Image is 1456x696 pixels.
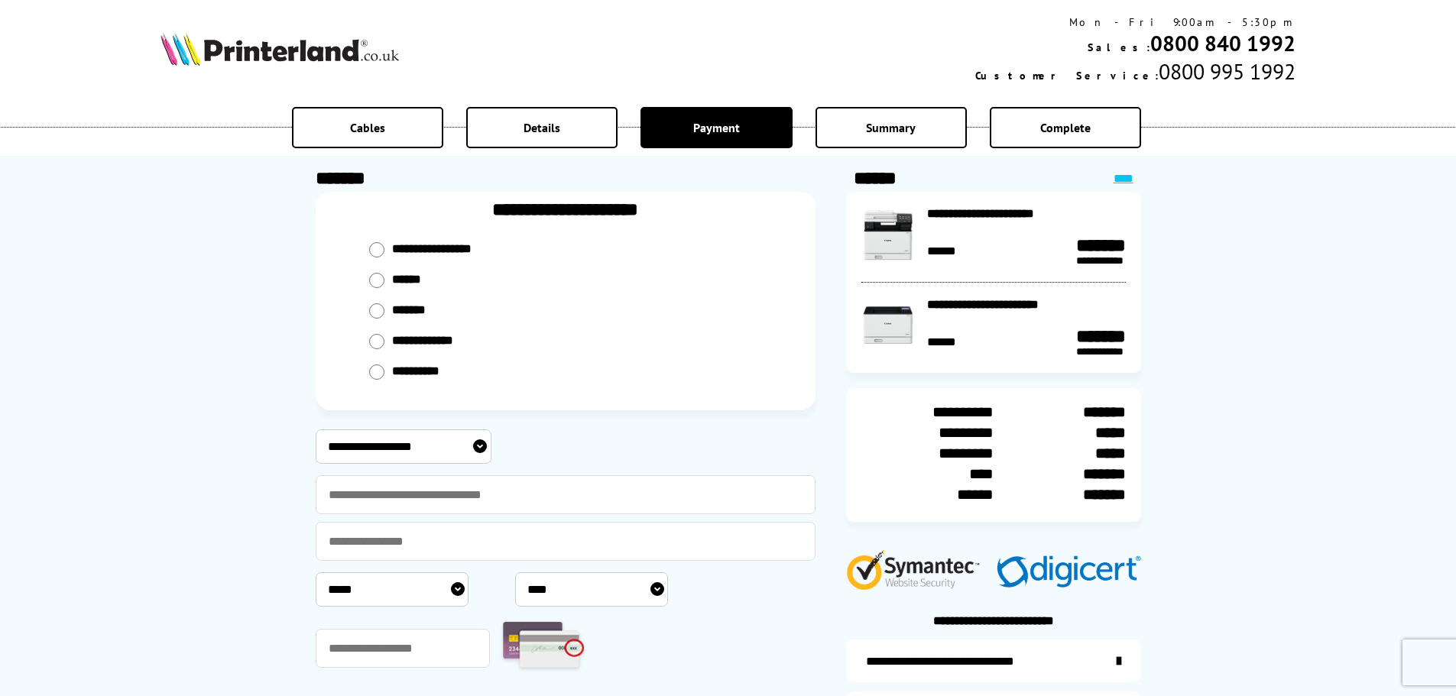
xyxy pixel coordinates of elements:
[693,120,740,135] span: Payment
[1159,57,1295,86] span: 0800 995 1992
[866,120,916,135] span: Summary
[161,32,399,66] img: Printerland Logo
[846,639,1141,682] a: additional-ink
[350,120,385,135] span: Cables
[975,15,1295,29] div: Mon - Fri 9:00am - 5:30pm
[1040,120,1091,135] span: Complete
[975,69,1159,83] span: Customer Service:
[524,120,560,135] span: Details
[1150,29,1295,57] a: 0800 840 1992
[1088,40,1150,54] span: Sales:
